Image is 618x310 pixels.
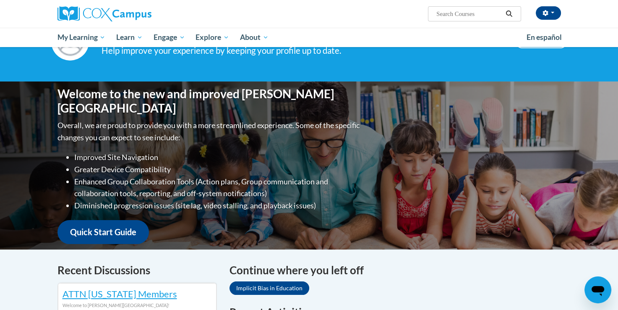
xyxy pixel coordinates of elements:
[229,262,561,278] h4: Continue where you left off
[435,9,503,19] input: Search Courses
[235,28,274,47] a: About
[74,200,362,212] li: Diminished progression issues (site lag, video stalling, and playback issues)
[536,6,561,20] button: Account Settings
[240,32,269,42] span: About
[74,151,362,163] li: Improved Site Navigation
[74,163,362,176] li: Greater Device Compatibility
[190,28,235,47] a: Explore
[63,301,212,310] div: Welcome to [PERSON_NAME][GEOGRAPHIC_DATA]!
[57,32,105,42] span: My Learning
[57,262,217,278] h4: Recent Discussions
[527,33,562,42] span: En español
[116,32,143,42] span: Learn
[57,6,151,21] img: Cox Campus
[196,32,229,42] span: Explore
[102,44,503,58] div: Help improve your experience by keeping your profile up to date.
[521,29,567,46] a: En español
[503,9,515,19] button: Search
[57,6,217,21] a: Cox Campus
[57,220,149,244] a: Quick Start Guide
[74,176,362,200] li: Enhanced Group Collaboration Tools (Action plans, Group communication and collaboration tools, re...
[229,281,309,295] a: Implicit Bias in Education
[52,28,111,47] a: My Learning
[154,32,185,42] span: Engage
[63,288,177,299] a: ATTN [US_STATE] Members
[584,276,611,303] iframe: Button to launch messaging window
[45,28,574,47] div: Main menu
[111,28,148,47] a: Learn
[57,119,362,144] p: Overall, we are proud to provide you with a more streamlined experience. Some of the specific cha...
[148,28,190,47] a: Engage
[57,87,362,115] h1: Welcome to the new and improved [PERSON_NAME][GEOGRAPHIC_DATA]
